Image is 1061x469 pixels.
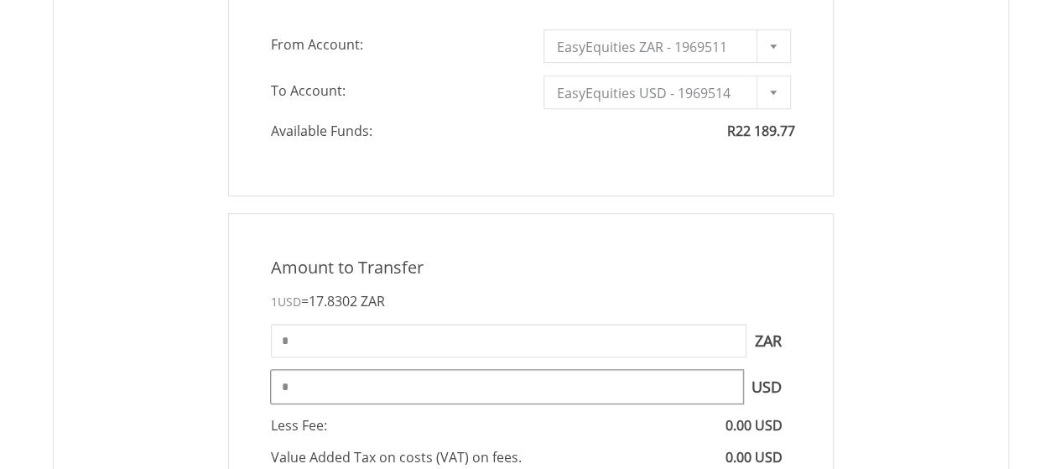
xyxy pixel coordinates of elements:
span: 0.00 USD [726,416,783,435]
span: To Account: [258,76,531,106]
span: = [301,292,385,310]
span: EasyEquities ZAR - 1969511 [557,30,752,64]
span: Value Added Tax on costs (VAT) on fees. [271,448,522,466]
span: 1 [271,294,301,310]
span: ZAR [361,292,385,310]
span: Less Fee: [271,416,327,435]
span: 0.00 USD [726,448,783,466]
span: 17.8302 [309,292,357,310]
span: USD [743,370,791,404]
span: ZAR [746,324,791,357]
span: USD [278,294,301,310]
span: From Account: [258,29,531,60]
span: Available Funds: [258,122,531,141]
span: R22 189.77 [727,122,795,140]
div: Amount to Transfer [258,256,804,280]
span: EasyEquities USD - 1969514 [557,76,752,110]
